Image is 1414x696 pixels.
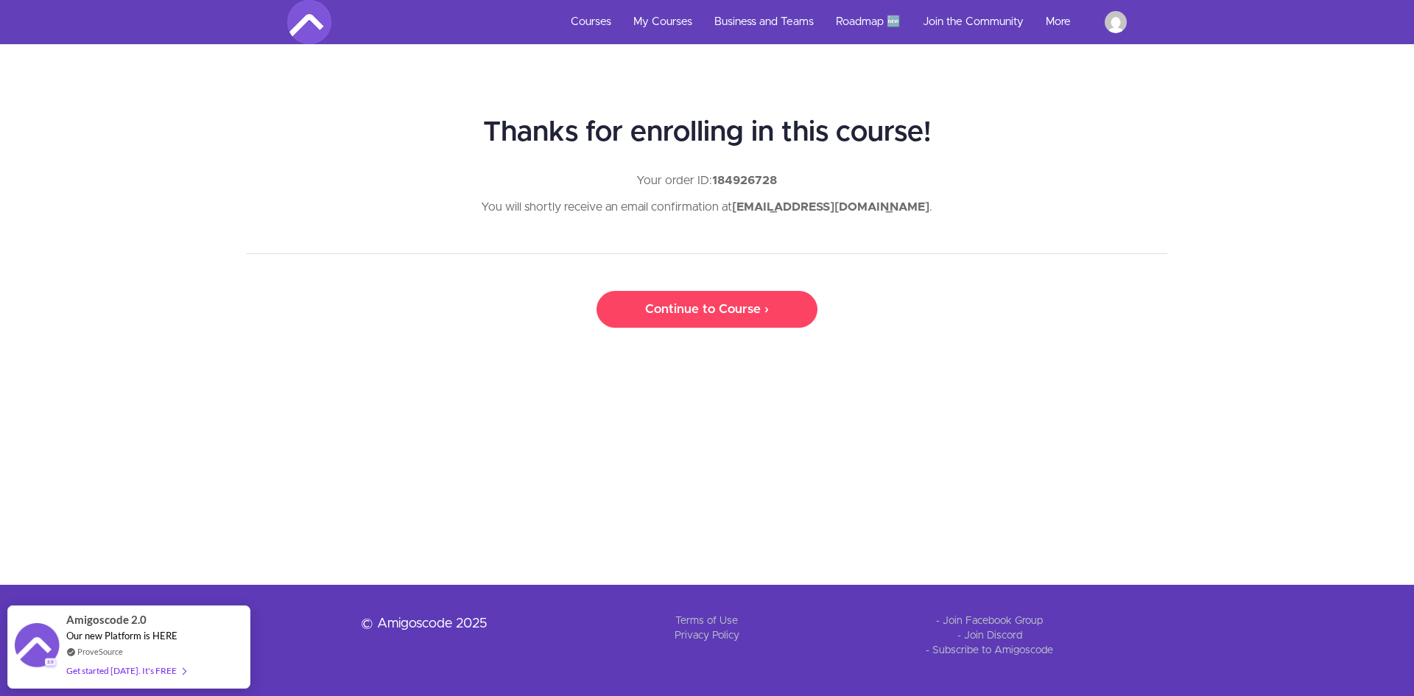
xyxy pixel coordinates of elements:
[247,197,1167,217] p: You will shortly receive an email confirmation at .
[1105,11,1127,33] img: emmabobby743@gmail.com
[283,614,566,634] p: © Amigoscode 2025
[936,616,1043,626] a: - Join Facebook Group
[247,171,1167,190] p: Your order ID:
[675,616,738,626] a: Terms of Use
[732,201,929,213] strong: [EMAIL_ADDRESS][DOMAIN_NAME]
[15,623,59,671] img: provesource social proof notification image
[712,175,777,186] strong: 184926728
[66,611,147,628] span: Amigoscode 2.0
[66,630,177,641] span: Our new Platform is HERE
[247,118,1167,149] h1: Thanks for enrolling in this course!
[597,291,817,328] a: Continue to Course ›
[675,630,739,641] a: Privacy Policy
[77,645,123,658] a: ProveSource
[66,662,186,679] div: Get started [DATE]. It's FREE
[957,630,1022,641] a: - Join Discord
[926,645,1053,655] a: - Subscribe to Amigoscode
